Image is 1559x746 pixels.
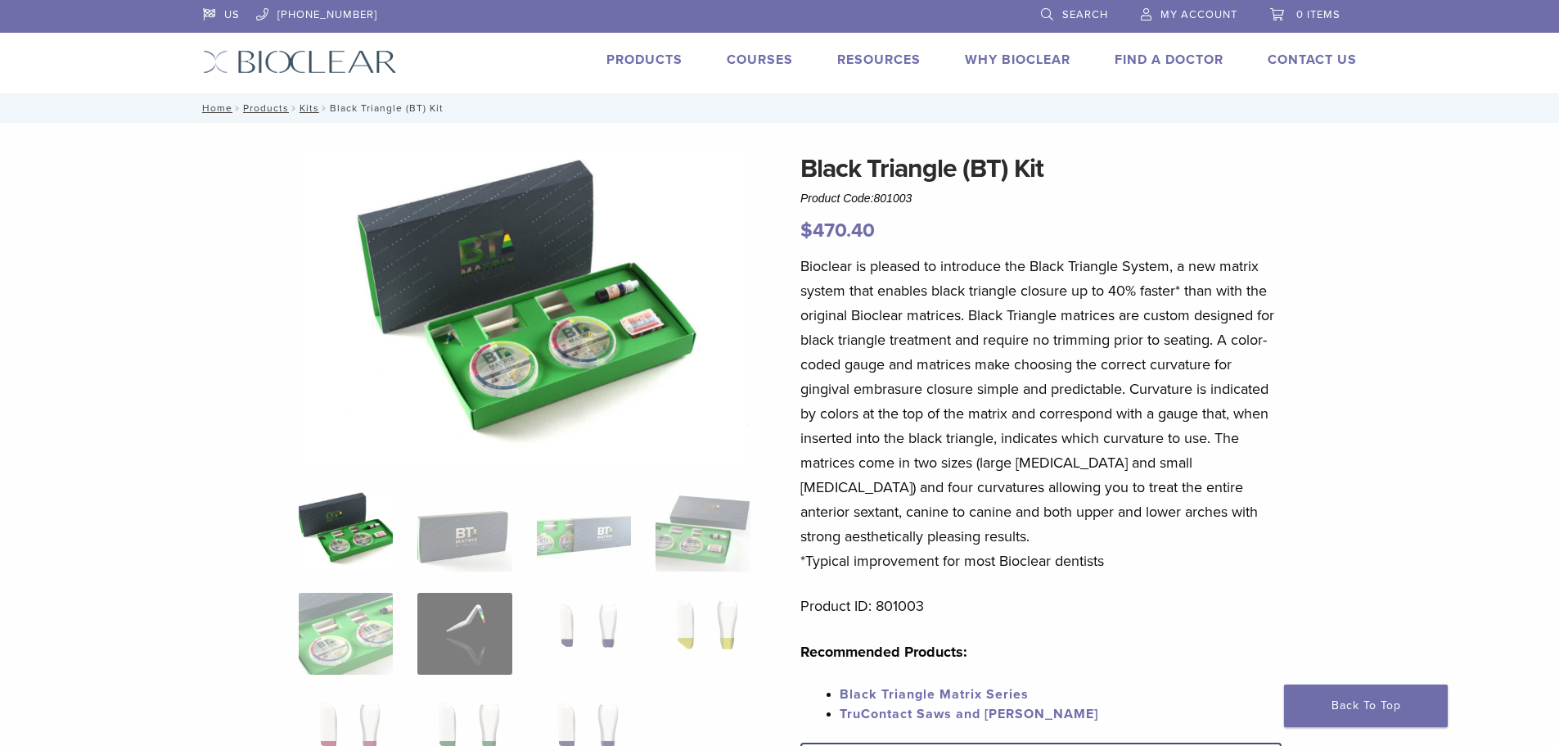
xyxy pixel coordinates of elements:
[800,254,1282,573] p: Bioclear is pleased to introduce the Black Triangle System, a new matrix system that enables blac...
[232,104,243,112] span: /
[1062,8,1108,21] span: Search
[800,643,967,661] strong: Recommended Products:
[243,102,289,114] a: Products
[800,219,875,242] bdi: 470.40
[1115,52,1223,68] a: Find A Doctor
[874,192,912,205] span: 801003
[1296,8,1340,21] span: 0 items
[800,594,1282,618] p: Product ID: 801003
[289,104,300,112] span: /
[417,593,511,675] img: Black Triangle (BT) Kit - Image 6
[656,593,750,675] img: Black Triangle (BT) Kit - Image 8
[606,52,683,68] a: Products
[299,490,393,572] img: Intro-Black-Triangle-Kit-6-Copy-e1548792917662-324x324.jpg
[840,706,1098,722] a: TruContact Saws and [PERSON_NAME]
[840,686,1029,703] a: Black Triangle Matrix Series
[1284,685,1448,727] a: Back To Top
[197,102,232,114] a: Home
[300,102,319,114] a: Kits
[965,52,1070,68] a: Why Bioclear
[800,192,912,205] span: Product Code:
[837,52,921,68] a: Resources
[299,149,750,468] img: Intro Black Triangle Kit-6 - Copy
[417,490,511,572] img: Black Triangle (BT) Kit - Image 2
[656,490,750,572] img: Black Triangle (BT) Kit - Image 4
[537,490,631,572] img: Black Triangle (BT) Kit - Image 3
[800,149,1282,188] h1: Black Triangle (BT) Kit
[800,219,813,242] span: $
[191,93,1369,123] nav: Black Triangle (BT) Kit
[319,104,330,112] span: /
[299,593,393,675] img: Black Triangle (BT) Kit - Image 5
[537,593,631,675] img: Black Triangle (BT) Kit - Image 7
[203,50,397,74] img: Bioclear
[1160,8,1237,21] span: My Account
[1268,52,1357,68] a: Contact Us
[727,52,793,68] a: Courses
